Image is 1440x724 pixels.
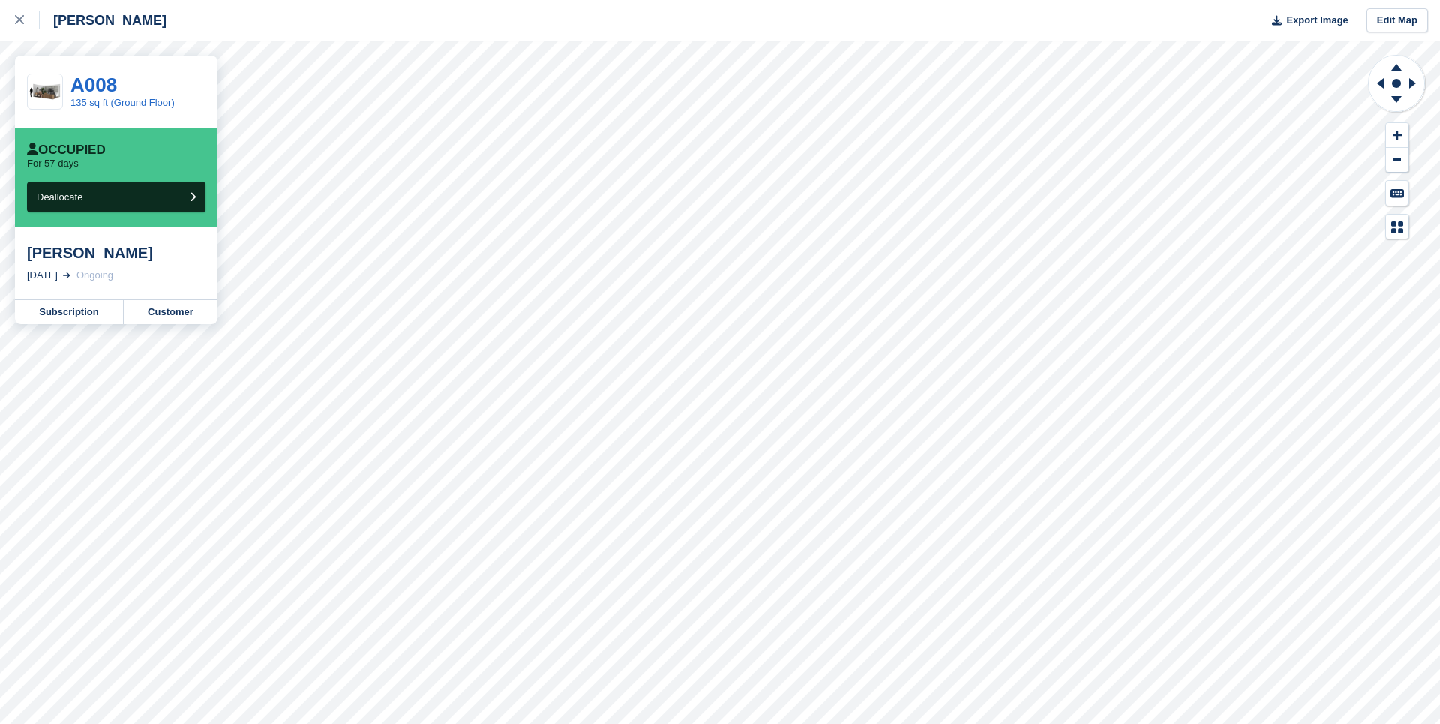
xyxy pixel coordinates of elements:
div: Ongoing [76,268,113,283]
img: 135-sqft-unit.jpg [28,79,62,105]
button: Map Legend [1386,215,1408,239]
div: [PERSON_NAME] [27,244,205,262]
button: Keyboard Shortcuts [1386,181,1408,206]
div: [DATE] [27,268,58,283]
span: Deallocate [37,191,82,203]
div: Occupied [27,143,106,158]
button: Zoom In [1386,123,1408,148]
a: 135 sq ft (Ground Floor) [70,97,175,108]
a: A008 [70,74,117,96]
div: [PERSON_NAME] [40,11,166,29]
a: Customer [124,300,217,324]
a: Subscription [15,300,124,324]
button: Zoom Out [1386,148,1408,173]
span: Export Image [1286,13,1348,28]
p: For 57 days [27,158,79,170]
a: Edit Map [1366,8,1428,33]
button: Export Image [1263,8,1348,33]
button: Deallocate [27,182,205,212]
img: arrow-right-light-icn-cde0832a797a2874e46488d9cf13f60e5c3a73dbe684e267c42b8395dfbc2abf.svg [63,272,70,278]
